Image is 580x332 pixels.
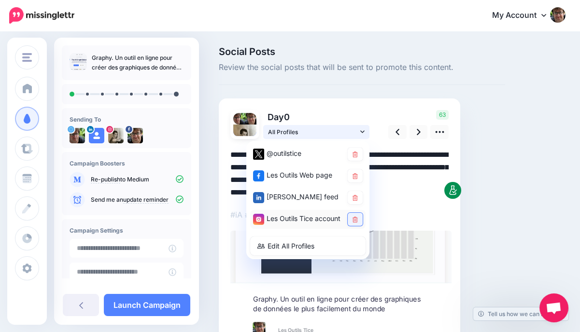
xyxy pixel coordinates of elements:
[284,112,290,122] span: 0
[436,110,449,120] span: 63
[245,113,256,124] img: 11014811_822346891134467_5568532998267958946_n-bsa27854.jpg
[539,293,568,322] div: Ouvrir le chat
[253,213,343,225] div: Les Outils Tice account
[263,110,371,124] p: Day
[253,148,343,160] div: @outilstice
[253,191,343,203] div: [PERSON_NAME] feed
[91,176,120,183] a: Re-publish
[253,170,264,181] img: facebook-square.png
[253,192,264,203] img: linkedin-square.png
[268,127,358,137] span: All Profiles
[92,53,184,72] p: Graphy. Un outil en ligne pour créer des graphiques de données le plus facilement du monde
[263,125,369,139] a: All Profiles
[111,56,119,64] img: tab_keywords_by_traffic_grey.svg
[123,196,169,204] a: update reminder
[91,195,184,204] p: Send me an
[253,294,429,314] div: Graphy. Un outil en ligne pour créer des graphiques de données le plus facilement du monde
[473,307,568,320] a: Tell us how we can improve
[219,47,505,56] span: Social Posts
[253,149,264,160] img: twitter-square.png
[51,57,74,63] div: Domaine
[70,227,184,234] h4: Campaign Settings
[70,116,184,123] h4: Sending To
[253,214,264,225] img: instagram-square.png
[250,236,366,255] a: Edit All Profiles
[22,53,32,62] img: menu.png
[91,175,184,184] p: to Medium
[27,15,47,23] div: v 4.0.25
[108,128,124,143] img: 12276972_1676826605862623_1369513223_a-bsa105226.jpg
[70,160,184,167] h4: Campaign Boosters
[15,15,23,23] img: logo_orange.svg
[122,57,146,63] div: Mots-clés
[25,25,109,33] div: Domaine: [DOMAIN_NAME]
[219,61,505,74] span: Review the social posts that will be sent to promote this content.
[230,208,449,221] p: #iA #Graphiques
[70,128,85,143] img: k73HucsC-205.jpg
[40,56,48,64] img: tab_domain_overview_orange.svg
[127,128,143,143] img: 11014811_822346891134467_5568532998267958946_n-bsa27854.jpg
[9,7,74,24] img: Missinglettr
[482,4,566,28] a: My Account
[89,128,104,143] img: user_default_image.png
[233,113,245,124] img: k73HucsC-205.jpg
[253,169,343,181] div: Les Outils Web page
[15,25,23,33] img: website_grey.svg
[233,124,256,148] img: 12276972_1676826605862623_1369513223_a-bsa105226.jpg
[70,53,87,70] img: 63e09b724a815e565d698aad9c5c0ce1_thumb.jpg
